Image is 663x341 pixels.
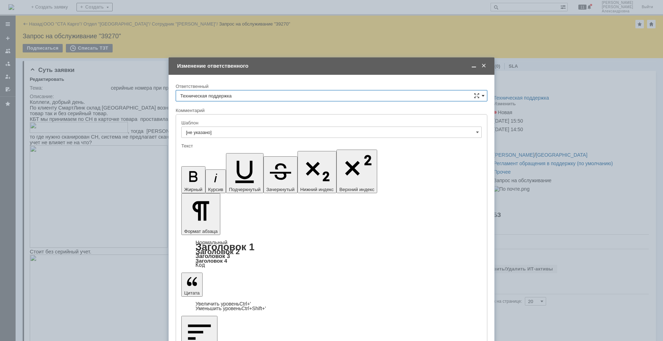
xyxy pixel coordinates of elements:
[195,253,230,259] a: Заголовок 3
[195,301,251,307] a: Increase
[181,240,482,268] div: Формат абзаца
[226,153,263,193] button: Подчеркнутый
[195,258,227,264] a: Заголовок 4
[181,121,480,125] div: Шаблон
[339,187,374,192] span: Верхний индекс
[184,187,203,192] span: Жирный
[195,306,266,311] a: Decrease
[205,169,226,193] button: Курсив
[263,156,297,193] button: Зачеркнутый
[184,290,200,296] span: Цитата
[181,193,220,235] button: Формат абзаца
[176,84,486,89] div: Ответственный
[336,150,377,193] button: Верхний индекс
[184,229,217,234] span: Формат абзаца
[195,262,205,268] a: Код
[176,107,487,114] div: Комментарий
[300,187,334,192] span: Нижний индекс
[195,239,227,245] a: Нормальный
[177,63,487,69] div: Изменение ответственного
[181,144,480,148] div: Текст
[195,241,255,252] a: Заголовок 1
[181,273,203,297] button: Цитата
[470,63,477,69] span: Свернуть (Ctrl + M)
[181,302,482,311] div: Цитата
[239,301,251,307] span: Ctrl+'
[181,166,205,193] button: Жирный
[266,187,295,192] span: Зачеркнутый
[208,187,223,192] span: Курсив
[480,63,487,69] span: Закрыть
[242,306,266,311] span: Ctrl+Shift+'
[474,93,480,99] span: Сложная форма
[229,187,260,192] span: Подчеркнутый
[297,151,337,193] button: Нижний индекс
[195,247,240,256] a: Заголовок 2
